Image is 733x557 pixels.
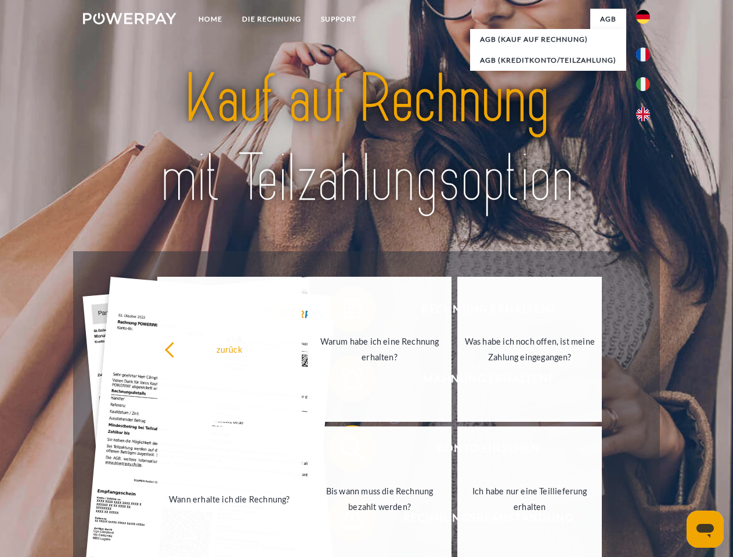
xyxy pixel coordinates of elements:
a: agb [590,9,626,30]
div: Was habe ich noch offen, ist meine Zahlung eingegangen? [464,334,595,365]
img: title-powerpay_de.svg [111,56,622,222]
div: Wann erhalte ich die Rechnung? [164,491,295,507]
a: SUPPORT [311,9,366,30]
img: it [636,77,650,91]
div: Ich habe nur eine Teillieferung erhalten [464,483,595,515]
a: DIE RECHNUNG [232,9,311,30]
div: Warum habe ich eine Rechnung erhalten? [315,334,445,365]
div: Bis wann muss die Rechnung bezahlt werden? [315,483,445,515]
a: AGB (Kreditkonto/Teilzahlung) [470,50,626,71]
img: fr [636,48,650,62]
a: Home [189,9,232,30]
a: Was habe ich noch offen, ist meine Zahlung eingegangen? [457,277,602,422]
img: logo-powerpay-white.svg [83,13,176,24]
img: de [636,10,650,24]
iframe: Schaltfläche zum Öffnen des Messaging-Fensters [687,511,724,548]
div: zurück [164,341,295,357]
img: en [636,107,650,121]
a: AGB (Kauf auf Rechnung) [470,29,626,50]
